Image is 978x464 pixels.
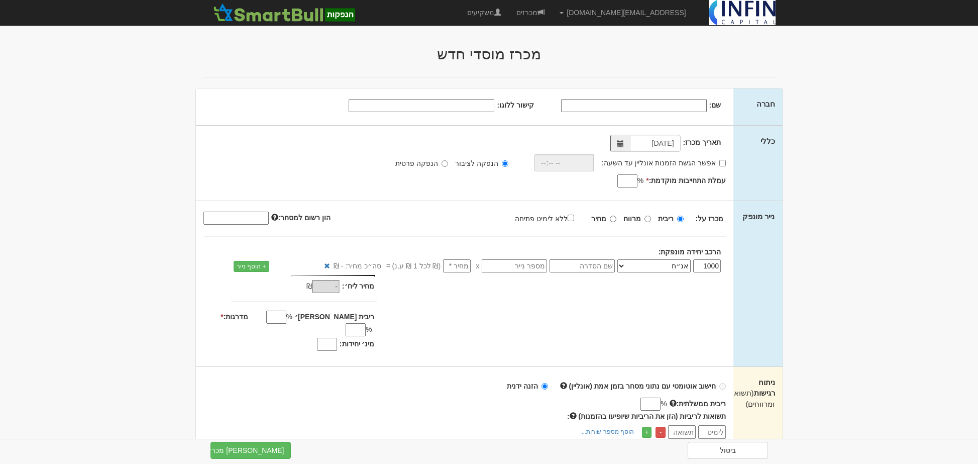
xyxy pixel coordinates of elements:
[507,382,538,390] strong: הזנה ידנית
[668,425,696,439] input: תשואה
[386,261,390,271] span: =
[476,261,479,271] span: x
[760,136,775,146] label: כללי
[442,160,448,167] input: הנפקה פרטית
[741,377,775,409] label: ניתוח רגישות
[567,411,726,421] label: :
[569,382,716,390] strong: חישוב אוטומטי עם נתוני מסחר בזמן אמת (אונליין)
[658,215,674,223] strong: ריבית
[709,100,721,110] label: שם:
[677,216,684,222] input: ריבית
[568,215,574,221] input: ללא לימיט פתיחה
[623,215,641,223] strong: מרווח
[719,160,726,166] input: אפשר הגשת הזמנות אונליין עד השעה:
[541,383,548,390] input: הזנה ידנית
[497,100,534,110] label: קישור ללוגו:
[688,442,768,459] a: ביטול
[482,259,547,272] input: מספר נייר
[719,383,726,390] input: חישוב אוטומטי עם נתוני מסחר בזמן אמת (אונליין)
[696,215,724,223] strong: מכרז על:
[642,427,651,438] a: +
[578,426,637,437] a: הוסף מספר שורות...
[395,158,448,168] label: הנפקה פרטית
[693,259,721,272] input: כמות
[698,425,726,439] input: לימיט
[637,175,643,185] span: %
[221,312,248,322] label: מדרגות:
[271,213,331,223] label: הון רשום למסחר:
[390,261,441,271] span: (₪ לכל 1 ₪ ע.נ)
[610,216,616,222] input: מחיר
[661,399,667,409] span: %
[455,158,508,168] label: הנפקה לציבור
[210,442,291,459] button: [PERSON_NAME] מכרז
[342,281,375,291] label: מחיר ליח׳:
[659,248,721,256] strong: הרכב יחידה מונפקת:
[683,137,721,147] label: תאריך מכרז:
[591,215,606,223] strong: מחיר
[644,216,651,222] input: מרווח
[646,175,726,185] label: עמלת התחייבות מוקדמת:
[756,99,775,109] label: חברה
[334,261,381,271] span: סה״כ מחיר: - ₪
[234,261,269,272] a: + הוסף נייר
[366,324,372,334] span: %
[579,412,726,420] span: תשואות לריביות (הזן את הריביות שיופיעו בהזמנות)
[286,312,292,322] span: %
[340,339,375,349] label: מינ׳ יחידות:
[550,259,615,272] input: שם הסדרה
[727,389,775,408] span: (תשואות ומרווחים)
[502,160,508,167] input: הנפקה לציבור
[264,281,342,293] div: ₪
[656,427,666,438] a: -
[670,399,726,409] label: ריבית ממשלתית:
[210,3,358,23] img: SmartBull Logo
[742,211,775,222] label: נייר מונפק
[602,158,726,168] label: אפשר הגשת הזמנות אונליין עד השעה:
[195,46,783,62] h2: מכרז מוסדי חדש
[443,259,471,272] input: מחיר *
[515,213,584,224] label: ללא לימיט פתיחה
[295,312,374,322] label: ריבית [PERSON_NAME]׳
